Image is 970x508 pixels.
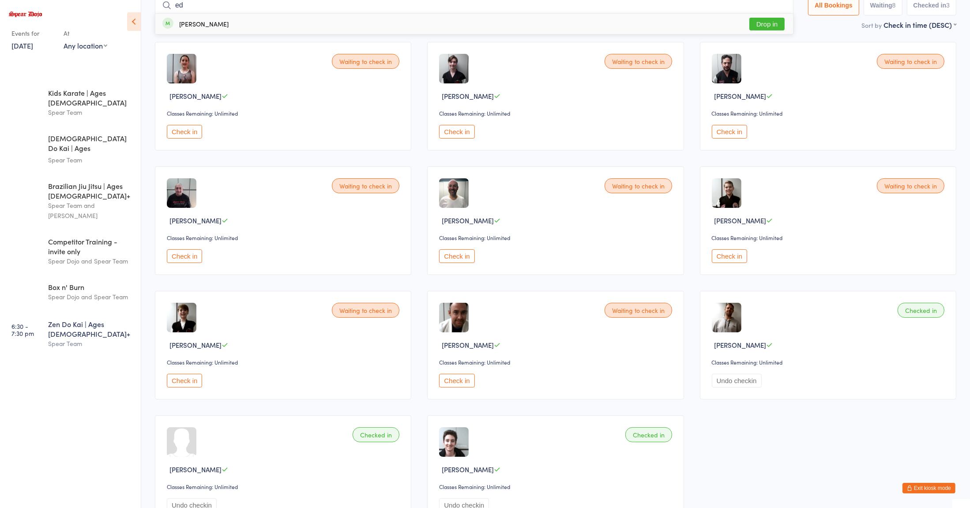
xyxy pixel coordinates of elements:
button: Check in [712,125,747,139]
div: Checked in [625,427,672,442]
img: image1626773051.png [439,303,469,332]
button: Check in [167,249,202,263]
div: Spear Dojo and Spear Team [48,292,133,302]
div: Classes Remaining: Unlimited [439,483,674,490]
a: 4:00 -4:45 pmKids Karate | Ages [DEMOGRAPHIC_DATA]Spear Team [3,80,141,125]
div: Spear Team and [PERSON_NAME] [48,200,133,221]
span: [PERSON_NAME] [442,465,494,474]
button: Check in [167,374,202,388]
time: 5:30 - 6:30 pm [11,240,34,254]
div: Classes Remaining: Unlimited [167,358,402,366]
img: image1713955546.png [712,54,741,83]
button: Drop in [749,18,785,30]
span: [PERSON_NAME] [714,340,767,350]
button: Exit kiosk mode [902,483,955,493]
span: [PERSON_NAME] [169,340,222,350]
time: 5:15 - 6:30 pm [11,184,34,199]
div: Classes Remaining: Unlimited [167,109,402,117]
span: [PERSON_NAME] [714,91,767,101]
img: image1713955515.png [439,54,469,83]
div: Events for [11,26,55,41]
span: [PERSON_NAME] [714,216,767,225]
div: Spear Team [48,107,133,117]
button: Check in [712,249,747,263]
a: [DATE] [11,41,33,50]
a: 6:30 -7:30 pmZen Do Kai | Ages [DEMOGRAPHIC_DATA]+Spear Team [3,312,141,356]
a: 5:45 -6:30 pmBox n' BurnSpear Dojo and Spear Team [3,275,141,311]
div: Waiting to check in [605,178,672,193]
img: Spear Dojo [9,11,42,17]
div: Brazilian Jiu Jitsu | Ages [DEMOGRAPHIC_DATA]+ [48,181,133,200]
a: 5:30 -6:30 pmCompetitor Training - invite onlySpear Dojo and Spear Team [3,229,141,274]
div: Classes Remaining: Unlimited [439,358,674,366]
div: Classes Remaining: Unlimited [712,358,947,366]
div: Box n' Burn [48,282,133,292]
div: Zen Do Kai | Ages [DEMOGRAPHIC_DATA]+ [48,319,133,339]
div: Classes Remaining: Unlimited [439,109,674,117]
span: [PERSON_NAME] [169,216,222,225]
img: image1624355647.png [439,427,469,457]
img: image1696242851.png [439,178,469,208]
button: Check in [439,249,474,263]
div: Waiting to check in [605,54,672,69]
span: [PERSON_NAME] [442,216,494,225]
div: Checked in [898,303,944,318]
time: 4:45 - 5:30 pm [11,137,34,151]
div: [DEMOGRAPHIC_DATA] Do Kai | Ages [DEMOGRAPHIC_DATA] [48,133,133,155]
div: Classes Remaining: Unlimited [712,109,947,117]
div: At [64,26,107,41]
span: [PERSON_NAME] [169,465,222,474]
time: 5:45 - 6:30 pm [11,286,34,300]
button: Check in [167,125,202,139]
img: image1625555756.png [167,54,196,83]
div: Competitor Training - invite only [48,237,133,256]
span: [PERSON_NAME] [442,340,494,350]
span: [PERSON_NAME] [442,91,494,101]
img: image1625555799.png [712,303,741,332]
span: [PERSON_NAME] [169,91,222,101]
div: Classes Remaining: Unlimited [167,234,402,241]
div: Check in time (DESC) [884,20,956,30]
button: Undo checkin [712,374,762,388]
button: Check in [439,374,474,388]
a: 5:15 -6:30 pmBrazilian Jiu Jitsu | Ages [DEMOGRAPHIC_DATA]+Spear Team and [PERSON_NAME] [3,173,141,228]
time: 4:00 - 4:45 pm [11,91,35,105]
label: Sort by [861,21,882,30]
div: Classes Remaining: Unlimited [439,234,674,241]
div: Spear Team [48,339,133,349]
div: Waiting to check in [877,178,944,193]
div: Kids Karate | Ages [DEMOGRAPHIC_DATA] [48,88,133,107]
div: Classes Remaining: Unlimited [167,483,402,490]
div: Waiting to check in [877,54,944,69]
div: Waiting to check in [605,303,672,318]
div: Spear Dojo and Spear Team [48,256,133,266]
div: 3 [946,2,950,9]
button: Check in [439,125,474,139]
div: 8 [892,2,896,9]
div: Classes Remaining: Unlimited [712,234,947,241]
time: 6:30 - 7:30 pm [11,323,34,337]
div: Waiting to check in [332,54,399,69]
img: image1626061523.png [167,303,196,332]
img: image1684545880.png [167,178,196,208]
div: Any location [64,41,107,50]
div: Checked in [353,427,399,442]
div: Waiting to check in [332,303,399,318]
a: 4:45 -5:30 pm[DEMOGRAPHIC_DATA] Do Kai | Ages [DEMOGRAPHIC_DATA]Spear Team [3,126,141,173]
img: image1626061598.png [712,178,741,208]
div: Spear Team [48,155,133,165]
div: [PERSON_NAME] [179,20,229,27]
div: Waiting to check in [332,178,399,193]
